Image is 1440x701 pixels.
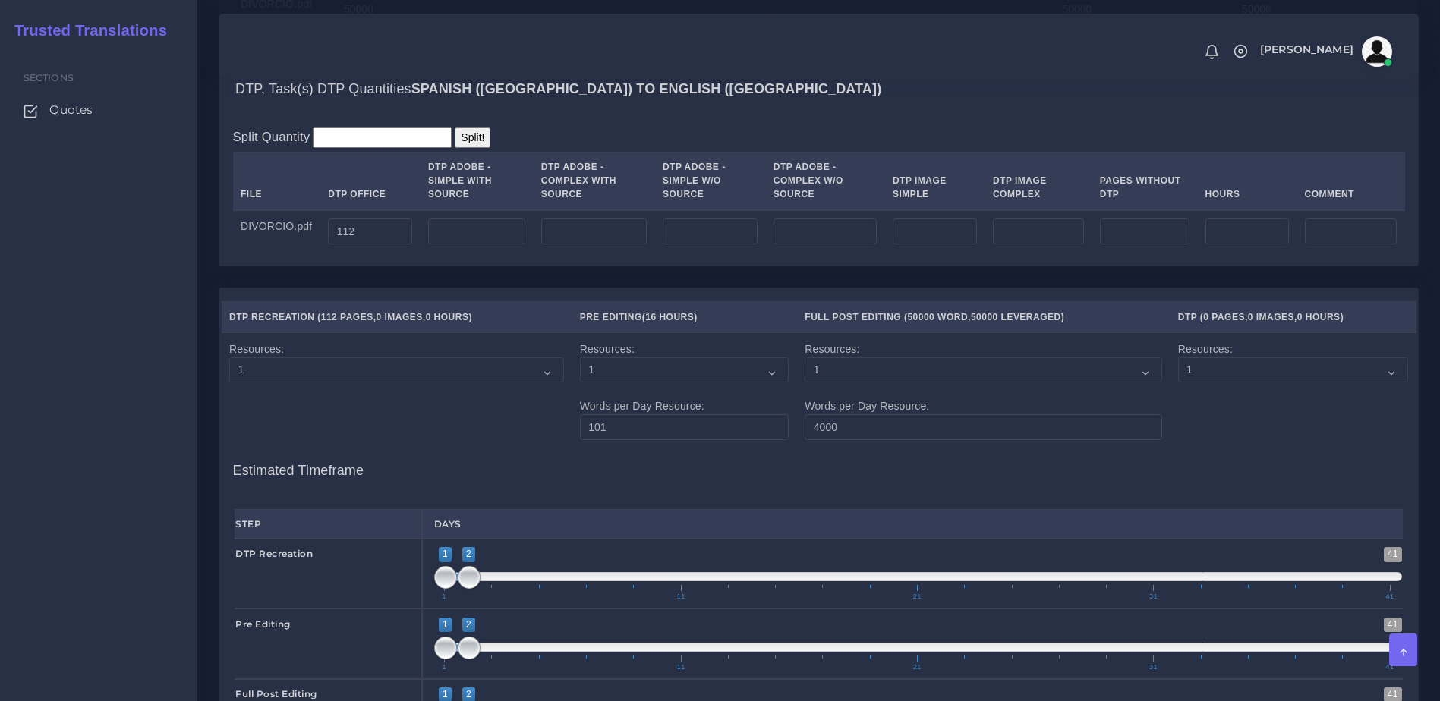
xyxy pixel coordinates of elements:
[462,618,475,632] span: 2
[675,664,688,671] span: 11
[1253,36,1397,67] a: [PERSON_NAME]avatar
[572,302,797,333] th: Pre Editing
[1384,618,1402,632] span: 41
[11,94,186,126] a: Quotes
[439,618,452,632] span: 1
[440,593,449,600] span: 1
[911,664,924,671] span: 21
[462,547,475,561] span: 2
[675,593,688,600] span: 11
[439,547,452,561] span: 1
[1147,593,1160,600] span: 31
[642,312,698,322] span: (16 Hours)
[1297,312,1341,322] span: 0 Hours
[1092,152,1197,210] th: Pages Without DTP
[911,593,924,600] span: 21
[222,332,572,448] td: Resources:
[4,21,167,39] h2: Trusted Translations
[420,152,533,210] th: DTP Adobe - Simple With Source
[411,81,882,96] b: Spanish ([GEOGRAPHIC_DATA]) TO English ([GEOGRAPHIC_DATA])
[426,312,469,322] span: 0 Hours
[797,332,1170,448] td: Resources: Words per Day Resource:
[49,102,93,118] span: Quotes
[765,152,884,210] th: DTP Adobe - Complex W/O Source
[235,518,261,530] strong: Step
[572,332,797,448] td: Resources: Words per Day Resource:
[219,65,1418,114] div: DTP, Task(s) DTP QuantitiesSpanish ([GEOGRAPHIC_DATA]) TO English ([GEOGRAPHIC_DATA])
[1362,36,1392,67] img: avatar
[1383,664,1396,671] span: 41
[797,302,1170,333] th: Full Post Editing ( , )
[434,518,462,530] strong: Days
[1248,312,1294,322] span: 0 Images
[1147,664,1160,671] span: 31
[233,127,310,146] label: Split Quantity
[985,152,1092,210] th: DTP Image Complex
[1260,44,1353,55] span: [PERSON_NAME]
[233,152,320,210] th: File
[1203,312,1245,322] span: 0 Pages
[235,688,317,699] strong: Full Post Editing
[235,618,291,630] strong: Pre Editing
[321,312,373,322] span: 112 Pages
[907,312,968,322] span: 50000 Word
[654,152,765,210] th: DTP Adobe - Simple W/O Source
[320,152,421,210] th: DTP Office
[455,127,490,148] input: Split!
[235,548,313,559] strong: DTP Recreation
[1383,593,1396,600] span: 41
[233,448,1405,479] h4: Estimated Timeframe
[884,152,985,210] th: DTP Image Simple
[4,18,167,43] a: Trusted Translations
[533,152,654,210] th: DTP Adobe - Complex With Source
[377,312,423,322] span: 0 Images
[24,72,74,83] span: Sections
[1197,152,1297,210] th: Hours
[440,664,449,671] span: 1
[235,81,881,98] h4: DTP, Task(s) DTP Quantities
[222,302,572,333] th: DTP Recreation ( , , )
[1170,302,1416,333] th: DTP ( , , )
[971,312,1061,322] span: 50000 Leveraged
[1384,547,1402,561] span: 41
[233,210,320,253] td: DIVORCIO.pdf
[1170,332,1416,448] td: Resources:
[219,114,1418,266] div: DTP, Task(s) DTP QuantitiesSpanish ([GEOGRAPHIC_DATA]) TO English ([GEOGRAPHIC_DATA])
[1297,152,1404,210] th: Comment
